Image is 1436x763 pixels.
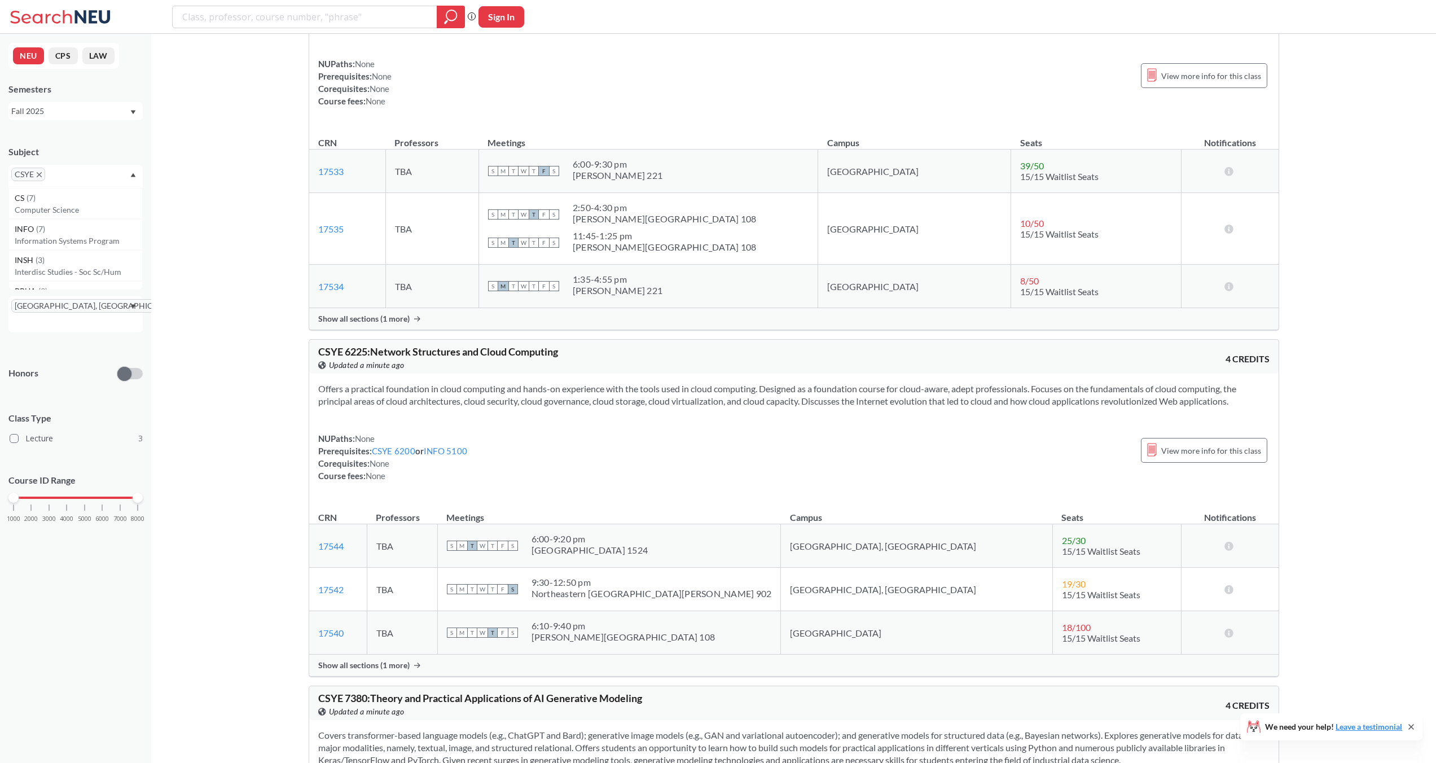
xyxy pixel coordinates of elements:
[488,238,498,248] span: S
[573,202,757,213] div: 2:50 - 4:30 pm
[131,516,144,522] span: 8000
[1062,633,1140,643] span: 15/15 Waitlist Seats
[478,6,524,28] button: Sign In
[355,59,375,69] span: None
[42,516,56,522] span: 3000
[11,105,129,117] div: Fall 2025
[818,150,1011,193] td: [GEOGRAPHIC_DATA]
[488,628,498,638] span: T
[508,628,518,638] span: S
[781,500,1053,524] th: Campus
[367,500,437,524] th: Professors
[138,432,143,445] span: 3
[130,304,136,309] svg: Dropdown arrow
[549,281,559,291] span: S
[498,209,508,220] span: M
[508,281,519,291] span: T
[1020,171,1099,182] span: 15/15 Waitlist Seats
[1011,125,1182,150] th: Seats
[488,584,498,594] span: T
[477,584,488,594] span: W
[15,204,142,216] p: Computer Science
[529,238,539,248] span: T
[781,611,1053,655] td: [GEOGRAPHIC_DATA]
[519,209,529,220] span: W
[113,516,127,522] span: 7000
[457,541,467,551] span: M
[318,692,642,704] span: CSYE 7380 : Theory and Practical Applications of AI Generative Modeling
[539,166,549,176] span: F
[27,193,36,203] span: ( 7 )
[1182,500,1279,524] th: Notifications
[437,6,465,28] div: magnifying glass
[529,209,539,220] span: T
[549,166,559,176] span: S
[82,47,115,64] button: LAW
[318,432,468,482] div: NUPaths: Prerequisites: or Corequisites: Course fees:
[478,125,818,150] th: Meetings
[1020,229,1099,239] span: 15/15 Waitlist Seats
[539,238,549,248] span: F
[318,58,392,107] div: NUPaths: Prerequisites: Corequisites: Course fees:
[318,584,344,595] a: 17542
[508,238,519,248] span: T
[457,628,467,638] span: M
[444,9,458,25] svg: magnifying glass
[532,588,772,599] div: Northeastern [GEOGRAPHIC_DATA][PERSON_NAME] 902
[78,516,91,522] span: 5000
[367,524,437,568] td: TBA
[447,628,457,638] span: S
[309,655,1279,676] div: Show all sections (1 more)
[532,577,772,588] div: 9:30 - 12:50 pm
[498,541,508,551] span: F
[519,238,529,248] span: W
[370,458,390,468] span: None
[8,83,143,95] div: Semesters
[1226,353,1270,365] span: 4 CREDITS
[1226,699,1270,712] span: 4 CREDITS
[15,192,27,204] span: CS
[508,584,518,594] span: S
[37,172,42,177] svg: X to remove pill
[1020,218,1044,229] span: 10 / 50
[372,446,415,456] a: CSYE 6200
[549,238,559,248] span: S
[1062,622,1091,633] span: 18 / 100
[15,254,36,266] span: INSH
[549,209,559,220] span: S
[8,367,38,380] p: Honors
[467,541,477,551] span: T
[1182,125,1279,150] th: Notifications
[488,209,498,220] span: S
[130,110,136,115] svg: Dropdown arrow
[1020,160,1044,171] span: 39 / 50
[1052,500,1181,524] th: Seats
[488,166,498,176] span: S
[24,516,38,522] span: 2000
[318,223,344,234] a: 17535
[467,628,477,638] span: T
[1161,69,1261,83] span: View more info for this class
[573,170,662,181] div: [PERSON_NAME] 221
[10,431,143,446] label: Lecture
[1020,286,1099,297] span: 15/15 Waitlist Seats
[15,285,38,297] span: PPUA
[467,584,477,594] span: T
[385,265,478,308] td: TBA
[1062,535,1086,546] span: 25 / 30
[573,274,662,285] div: 1:35 - 4:55 pm
[318,628,344,638] a: 17540
[508,166,519,176] span: T
[318,383,1270,407] section: Offers a practical foundation in cloud computing and hands-on experience with the tools used in c...
[532,620,715,632] div: 6:10 - 9:40 pm
[781,524,1053,568] td: [GEOGRAPHIC_DATA], [GEOGRAPHIC_DATA]
[539,281,549,291] span: F
[366,96,386,106] span: None
[498,584,508,594] span: F
[130,173,136,177] svg: Dropdown arrow
[508,209,519,220] span: T
[477,541,488,551] span: W
[318,314,410,324] span: Show all sections (1 more)
[519,281,529,291] span: W
[318,137,337,149] div: CRN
